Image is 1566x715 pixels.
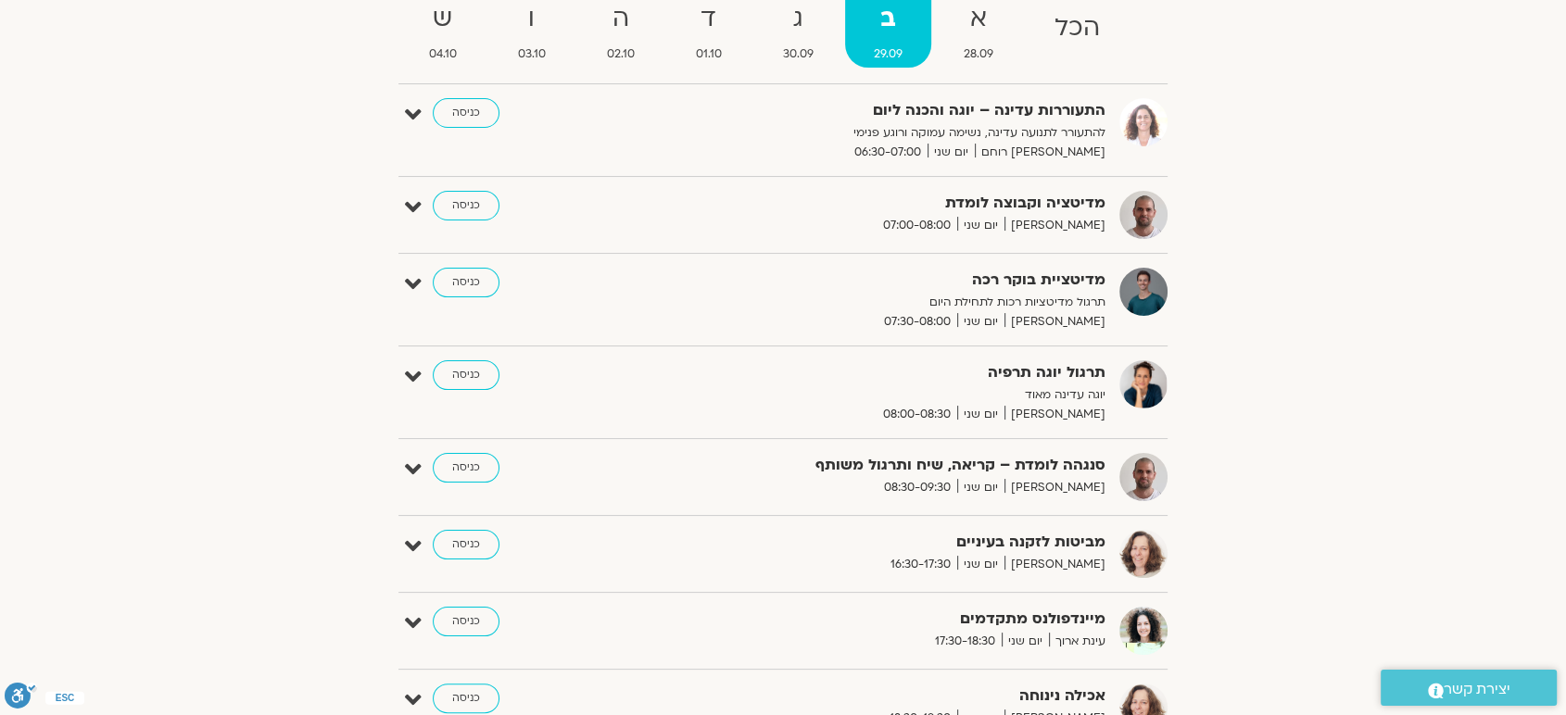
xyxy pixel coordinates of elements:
[651,123,1105,143] p: להתעורר לתנועה עדינה, נשימה עמוקה ורוגע פנימי
[433,360,499,390] a: כניסה
[957,312,1004,332] span: יום שני
[928,632,1002,651] span: 17:30-18:30
[1002,632,1049,651] span: יום שני
[651,530,1105,555] strong: מביטות לזקנה בעיניים
[957,555,1004,574] span: יום שני
[1004,312,1105,332] span: [PERSON_NAME]
[433,607,499,636] a: כניסה
[957,216,1004,235] span: יום שני
[957,478,1004,497] span: יום שני
[433,268,499,297] a: כניסה
[1381,670,1557,706] a: יצירת קשר
[651,453,1105,478] strong: סנגהה לומדת – קריאה, שיח ותרגול משותף
[651,191,1105,216] strong: מדיטציה וקבוצה לומדת
[433,191,499,220] a: כניסה
[975,143,1105,162] span: [PERSON_NAME] רוחם
[1004,405,1105,424] span: [PERSON_NAME]
[489,44,575,64] span: 03.10
[651,98,1105,123] strong: התעוררות עדינה – יוגה והכנה ליום
[928,143,975,162] span: יום שני
[578,44,663,64] span: 02.10
[1004,555,1105,574] span: [PERSON_NAME]
[957,405,1004,424] span: יום שני
[1049,632,1105,651] span: עינת ארוך
[667,44,751,64] span: 01.10
[884,555,957,574] span: 16:30-17:30
[1444,677,1510,702] span: יצירת קשר
[848,143,928,162] span: 06:30-07:00
[433,453,499,483] a: כניסה
[1004,478,1105,497] span: [PERSON_NAME]
[651,360,1105,385] strong: תרגול יוגה תרפיה
[1004,216,1105,235] span: [PERSON_NAME]
[877,405,957,424] span: 08:00-08:30
[651,684,1105,709] strong: אכילה נינוחה
[935,44,1022,64] span: 28.09
[433,530,499,559] a: כניסה
[433,98,499,128] a: כניסה
[651,385,1105,405] p: יוגה עדינה מאוד
[877,216,957,235] span: 07:00-08:00
[651,268,1105,293] strong: מדיטציית בוקר רכה
[651,607,1105,632] strong: מיינדפולנס מתקדמים
[400,44,486,64] span: 04.10
[651,293,1105,312] p: תרגול מדיטציות רכות לתחילת היום
[878,312,957,332] span: 07:30-08:00
[1026,7,1129,49] strong: הכל
[878,478,957,497] span: 08:30-09:30
[845,44,931,64] span: 29.09
[754,44,842,64] span: 30.09
[433,684,499,713] a: כניסה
